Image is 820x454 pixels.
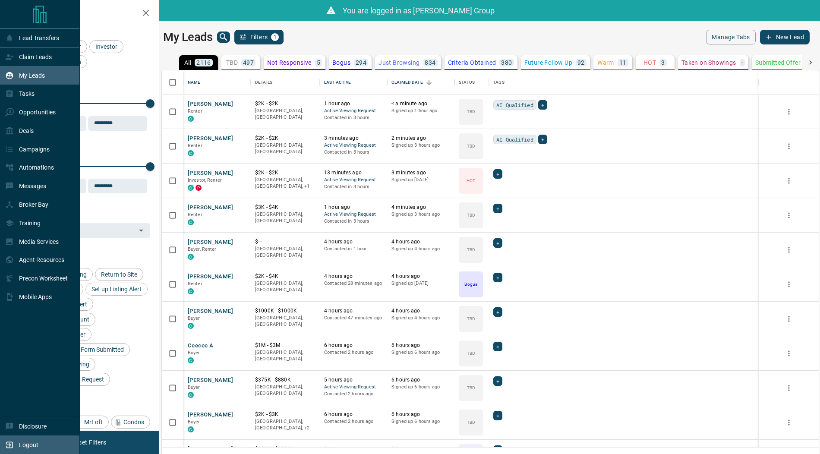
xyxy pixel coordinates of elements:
[467,108,475,115] p: TBD
[324,70,351,95] div: Last Active
[467,177,475,184] p: HOT
[188,307,233,315] button: [PERSON_NAME]
[255,135,315,142] p: $2K - $2K
[423,76,435,88] button: Sort
[188,288,194,294] div: condos.ca
[188,254,194,260] div: condos.ca
[267,60,312,66] p: Not Responsive
[538,135,547,144] div: +
[643,60,656,66] p: HOT
[317,60,320,66] p: 5
[782,416,795,429] button: more
[782,347,795,360] button: more
[324,183,383,190] p: Contacted in 3 hours
[597,60,614,66] p: Warm
[378,60,419,66] p: Just Browsing
[188,116,194,122] div: condos.ca
[501,60,512,66] p: 380
[188,143,202,148] span: Renter
[188,273,233,281] button: [PERSON_NAME]
[255,70,272,95] div: Details
[255,107,315,121] p: [GEOGRAPHIC_DATA], [GEOGRAPHIC_DATA]
[72,416,109,429] div: MrLoft
[324,100,383,107] p: 1 hour ago
[496,239,499,247] span: +
[493,70,505,95] div: Tags
[163,30,213,44] h1: My Leads
[243,60,254,66] p: 497
[188,357,194,363] div: condos.ca
[448,60,496,66] p: Criteria Obtained
[255,169,315,177] p: $2K - $2K
[391,280,450,287] p: Signed up [DATE]
[88,286,145,293] span: Set up Listing Alert
[496,342,499,351] span: +
[332,60,350,66] p: Bogus
[188,426,194,432] div: condos.ca
[255,211,315,224] p: [GEOGRAPHIC_DATA], [GEOGRAPHIC_DATA]
[188,246,217,252] span: Buyer, Renter
[188,385,200,390] span: Buyer
[493,376,502,386] div: +
[255,280,315,293] p: [GEOGRAPHIC_DATA], [GEOGRAPHIC_DATA]
[343,6,495,15] span: You are logged in as [PERSON_NAME] Group
[391,315,450,322] p: Signed up 4 hours ago
[467,143,475,149] p: TBD
[255,445,315,453] p: $499K - $499K
[92,43,120,50] span: Investor
[324,280,383,287] p: Contacted 28 minutes ago
[255,177,315,190] p: Toronto
[188,70,201,95] div: Name
[496,377,499,385] span: +
[324,177,383,184] span: Active Viewing Request
[188,150,194,156] div: condos.ca
[391,211,450,218] p: Signed up 3 hours ago
[391,204,450,211] p: 4 minutes ago
[391,273,450,280] p: 4 hours ago
[493,273,502,282] div: +
[619,60,627,66] p: 11
[467,212,475,218] p: TBD
[467,246,475,253] p: TBD
[541,101,544,109] span: +
[188,100,233,108] button: [PERSON_NAME]
[681,60,736,66] p: Taken on Showings
[391,342,450,349] p: 6 hours ago
[217,32,230,43] button: search button
[391,238,450,246] p: 4 hours ago
[255,411,315,418] p: $2K - $3K
[391,349,450,356] p: Signed up 6 hours ago
[188,281,202,287] span: Renter
[255,349,315,363] p: [GEOGRAPHIC_DATA], [GEOGRAPHIC_DATA]
[324,376,383,384] p: 5 hours ago
[188,342,213,350] button: Ceecee A
[391,418,450,425] p: Signed up 6 hours ago
[324,142,383,149] span: Active Viewing Request
[391,411,450,418] p: 6 hours ago
[188,315,200,321] span: Buyer
[706,30,755,44] button: Manage Tabs
[391,100,450,107] p: < a minute ago
[324,349,383,356] p: Contacted 2 hours ago
[782,209,795,222] button: more
[255,342,315,349] p: $1M - $3M
[324,149,383,156] p: Contacted in 3 hours
[255,142,315,155] p: [GEOGRAPHIC_DATA], [GEOGRAPHIC_DATA]
[782,174,795,187] button: more
[324,218,383,225] p: Contacted in 3 hours
[188,185,194,191] div: condos.ca
[188,445,233,454] button: [PERSON_NAME]
[391,376,450,384] p: 6 hours ago
[188,169,233,177] button: [PERSON_NAME]
[425,60,435,66] p: 834
[98,271,140,278] span: Return to Site
[493,238,502,248] div: +
[493,411,502,420] div: +
[188,177,222,183] span: Investor, Renter
[188,238,233,246] button: [PERSON_NAME]
[183,70,251,95] div: Name
[188,204,233,212] button: [PERSON_NAME]
[324,391,383,397] p: Contacted 2 hours ago
[324,445,383,453] p: 6 hours ago
[255,376,315,384] p: $375K - $880K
